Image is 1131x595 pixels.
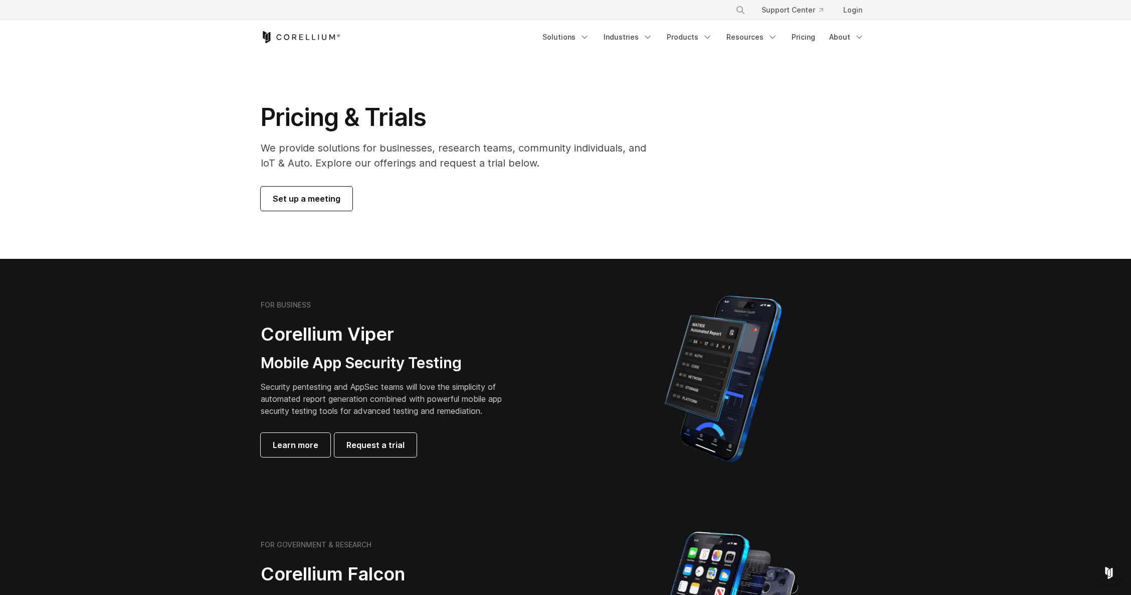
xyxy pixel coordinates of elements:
[661,28,718,46] a: Products
[261,540,371,549] h6: FOR GOVERNMENT & RESEARCH
[261,140,660,171] p: We provide solutions for businesses, research teams, community individuals, and IoT & Auto. Explo...
[823,28,870,46] a: About
[261,31,340,43] a: Corellium Home
[753,1,831,19] a: Support Center
[536,28,596,46] a: Solutions
[261,381,517,417] p: Security pentesting and AppSec teams will love the simplicity of automated report generation comb...
[723,1,870,19] div: Navigation Menu
[536,28,870,46] div: Navigation Menu
[835,1,870,19] a: Login
[346,439,405,451] span: Request a trial
[261,354,517,373] h3: Mobile App Security Testing
[731,1,749,19] button: Search
[598,28,659,46] a: Industries
[648,291,799,467] img: Corellium MATRIX automated report on iPhone showing app vulnerability test results across securit...
[273,439,318,451] span: Learn more
[261,187,352,211] a: Set up a meeting
[334,433,417,457] a: Request a trial
[1097,561,1121,585] div: Open Intercom Messenger
[261,323,517,346] h2: Corellium Viper
[261,433,330,457] a: Learn more
[261,563,541,585] h2: Corellium Falcon
[261,301,311,310] h6: FOR BUSINESS
[720,28,784,46] a: Resources
[261,102,660,132] h1: Pricing & Trials
[273,193,340,205] span: Set up a meeting
[786,28,821,46] a: Pricing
